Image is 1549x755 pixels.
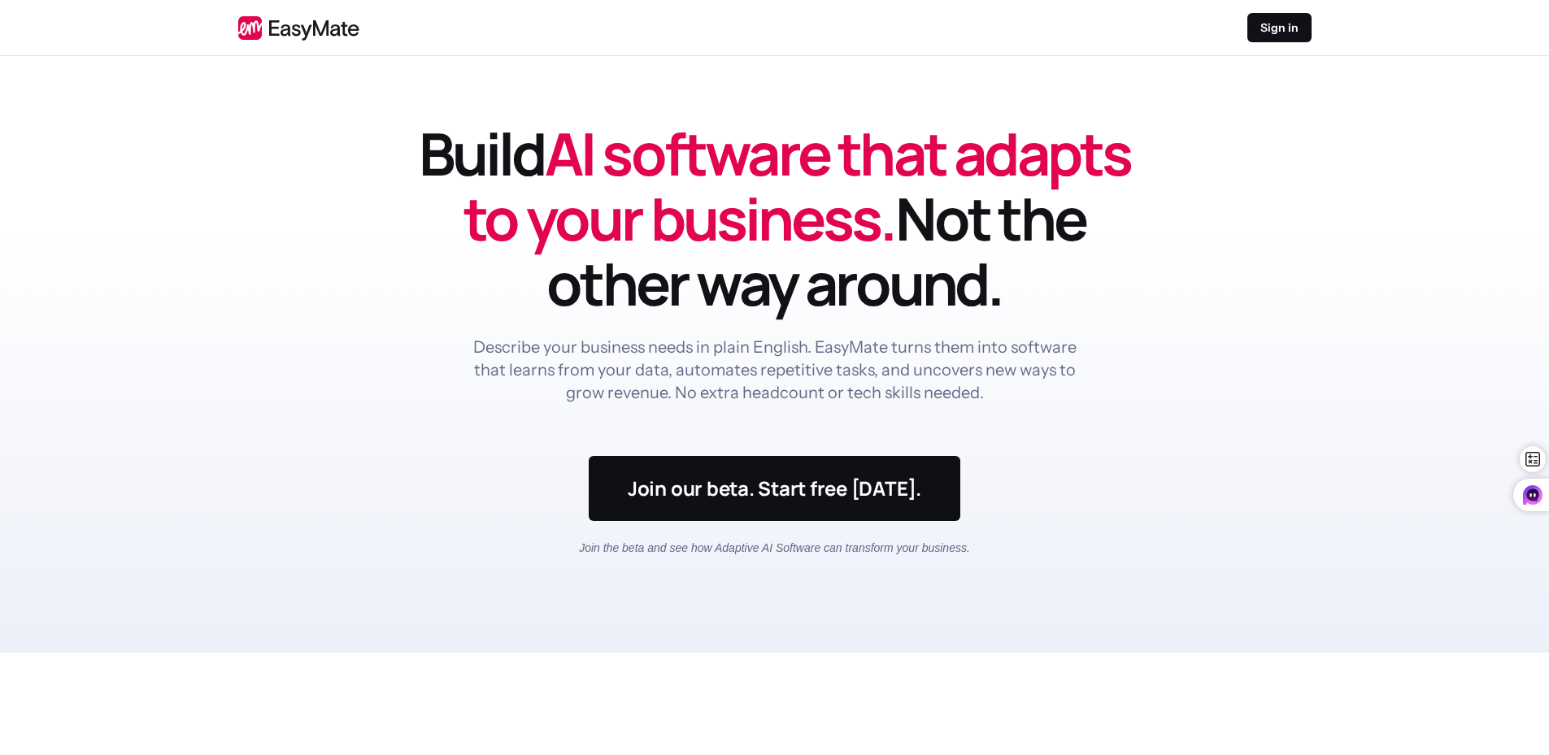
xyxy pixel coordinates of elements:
[1247,13,1312,42] a: Sign in
[238,15,359,41] img: EasyMate logo
[417,121,1133,316] h1: Build Not the other way around.
[463,113,1130,258] span: AI software that adapts to your business.
[469,336,1081,404] p: Describe your business needs in plain English. EasyMate turns them into software that learns from...
[1260,20,1299,36] p: Sign in
[579,541,970,554] em: Join the beta and see how Adaptive AI Software can transform your business.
